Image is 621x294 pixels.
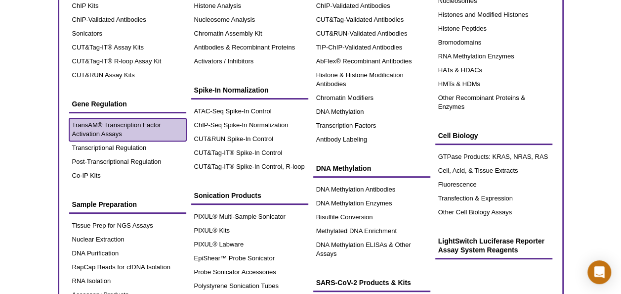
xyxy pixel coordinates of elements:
a: CUT&Tag-IT® Spike-In Control [191,146,308,160]
a: GTPase Products: KRAS, NRAS, RAS [435,150,552,164]
a: SARS-CoV-2 Products & Kits [313,273,430,292]
a: HATs & HDACs [435,63,552,77]
a: Cell, Acid, & Tissue Extracts [435,164,552,178]
a: CUT&RUN-Validated Antibodies [313,27,430,41]
a: Cell Biology [435,126,552,145]
a: Sample Preparation [69,195,186,214]
span: Sonication Products [194,192,261,199]
a: LightSwitch Luciferase Reporter Assay System Reagents [435,232,552,259]
a: Bisulfite Conversion [313,210,430,224]
a: DNA Methylation Antibodies [313,183,430,196]
a: AbFlex® Recombinant Antibodies [313,54,430,68]
a: ATAC-Seq Spike-In Control [191,104,308,118]
a: CUT&Tag-IT® Spike-In Control, R-loop [191,160,308,174]
a: Polystyrene Sonication Tubes [191,279,308,293]
a: PIXUL® Multi-Sample Sonicator [191,210,308,224]
a: Other Cell Biology Assays [435,205,552,219]
span: Gene Regulation [72,100,127,108]
a: Fluorescence [435,178,552,192]
a: PIXUL® Labware [191,238,308,251]
a: EpiShear™ Probe Sonicator [191,251,308,265]
a: HMTs & HDMs [435,77,552,91]
a: RNA Isolation [69,274,186,288]
span: DNA Methylation [316,164,371,172]
a: Sonication Products [191,186,308,205]
a: Tissue Prep for NGS Assays [69,219,186,233]
a: CUT&Tag-IT® Assay Kits [69,41,186,54]
a: TIP-ChIP-Validated Antibodies [313,41,430,54]
a: Methylated DNA Enrichment [313,224,430,238]
a: ChIP-Seq Spike-In Normalization [191,118,308,132]
a: DNA Methylation ELISAs & Other Assays [313,238,430,261]
a: Nuclear Extraction [69,233,186,246]
a: DNA Purification [69,246,186,260]
a: DNA Methylation Enzymes [313,196,430,210]
a: Transcription Factors [313,119,430,133]
a: Transfection & Expression [435,192,552,205]
a: Probe Sonicator Accessories [191,265,308,279]
a: PIXUL® Kits [191,224,308,238]
a: CUT&RUN Assay Kits [69,68,186,82]
a: Antibodies & Recombinant Proteins [191,41,308,54]
a: Histones and Modified Histones [435,8,552,22]
span: Sample Preparation [72,200,137,208]
a: Transcriptional Regulation [69,141,186,155]
a: CUT&Tag-IT® R-loop Assay Kit [69,54,186,68]
a: ChIP-Validated Antibodies [69,13,186,27]
a: TransAM® Transcription Factor Activation Assays [69,118,186,141]
a: CUT&Tag-Validated Antibodies [313,13,430,27]
a: RapCap Beads for cfDNA Isolation [69,260,186,274]
a: Spike-In Normalization [191,81,308,99]
div: Open Intercom Messenger [587,260,611,284]
a: RNA Methylation Enzymes [435,49,552,63]
a: Antibody Labeling [313,133,430,147]
span: LightSwitch Luciferase Reporter Assay System Reagents [438,237,544,254]
a: Nucleosome Analysis [191,13,308,27]
a: Activators / Inhibitors [191,54,308,68]
a: Bromodomains [435,36,552,49]
a: DNA Methylation [313,105,430,119]
span: Cell Biology [438,132,478,140]
a: Chromatin Modifiers [313,91,430,105]
a: Gene Regulation [69,95,186,113]
span: Spike-In Normalization [194,86,269,94]
a: CUT&RUN Spike-In Control [191,132,308,146]
a: Sonicators [69,27,186,41]
a: DNA Methylation [313,159,430,178]
a: Other Recombinant Proteins & Enzymes [435,91,552,114]
a: Co-IP Kits [69,169,186,183]
span: SARS-CoV-2 Products & Kits [316,279,411,287]
a: Histone & Histone Modification Antibodies [313,68,430,91]
a: Chromatin Assembly Kit [191,27,308,41]
a: Histone Peptides [435,22,552,36]
a: Post-Transcriptional Regulation [69,155,186,169]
